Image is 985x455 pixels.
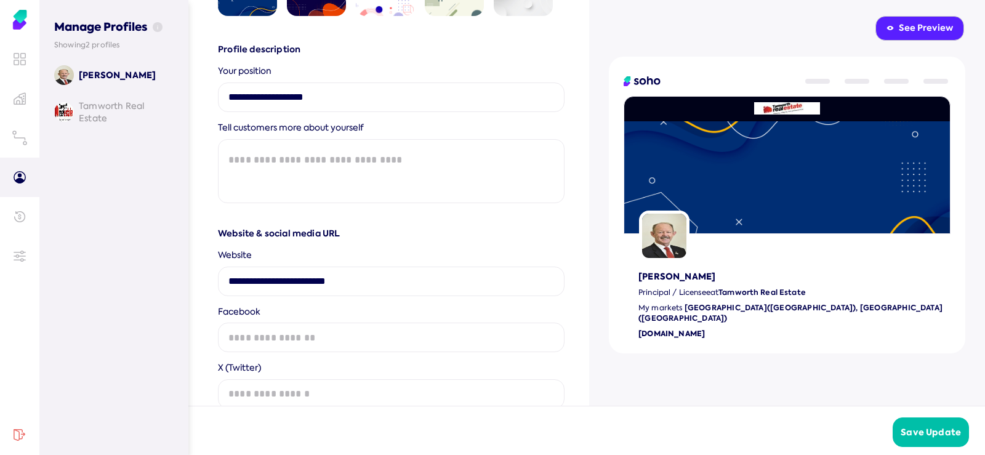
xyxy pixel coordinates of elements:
span: My markets [638,303,682,313]
div: Website [218,249,565,262]
p: Principal / Licensee at [638,288,951,298]
img: cover [624,121,950,233]
div: Tell customers more about yourself [218,122,565,134]
a: Tamworth Real Estate [54,100,174,124]
img: logo [624,76,661,86]
button: Save Update [893,417,969,447]
p: Showing 2 profiles [54,40,174,50]
div: X (Twitter) [218,362,565,374]
div: Facebook [218,306,565,318]
h3: Profile description [218,44,565,56]
a: See Preview [874,15,965,42]
img: Soho Agent Portal Home [10,10,30,30]
img: profile [639,211,689,261]
b: Tamworth Real Estate [718,287,806,297]
h3: [DOMAIN_NAME] [638,329,951,339]
div: See Preview [886,22,953,34]
div: Your position [218,65,565,78]
button: See Preview [875,16,964,41]
h3: Website & social media URL [218,228,565,240]
h3: Manage Profiles [54,5,174,35]
p: Tamworth Real Estate [79,100,174,124]
a: [PERSON_NAME] [54,65,174,85]
p: [GEOGRAPHIC_DATA]([GEOGRAPHIC_DATA]), [GEOGRAPHIC_DATA]([GEOGRAPHIC_DATA]) [638,303,951,324]
h3: [PERSON_NAME] [638,271,951,283]
p: [PERSON_NAME] [79,69,156,81]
